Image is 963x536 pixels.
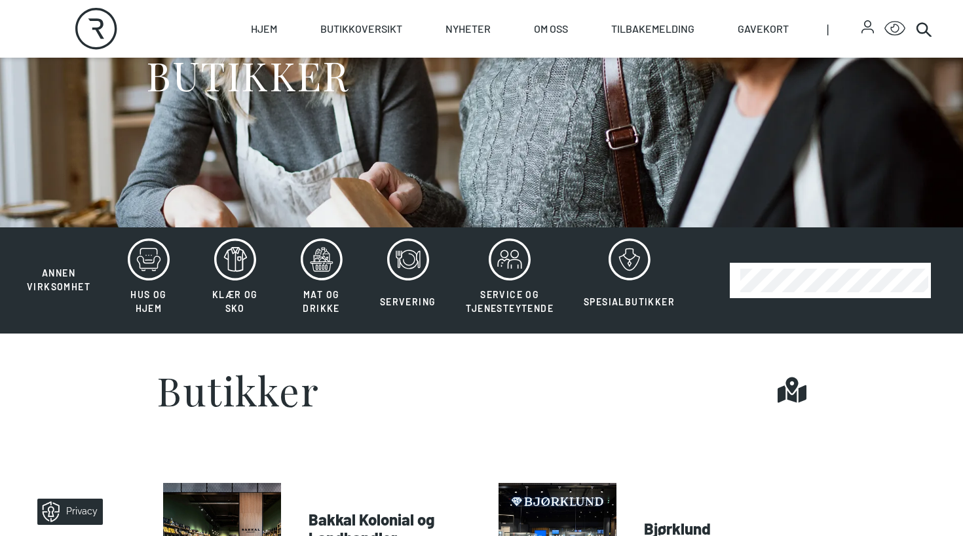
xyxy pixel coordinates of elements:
button: Service og tjenesteytende [452,238,567,323]
button: Servering [366,238,450,323]
span: Servering [380,296,436,307]
button: Klær og sko [193,238,277,323]
button: Mat og drikke [280,238,364,323]
h1: BUTIKKER [146,50,349,100]
span: Spesialbutikker [584,296,675,307]
span: Klær og sko [212,289,258,314]
span: Mat og drikke [303,289,339,314]
span: Hus og hjem [130,289,166,314]
button: Open Accessibility Menu [884,18,905,39]
span: Annen virksomhet [27,267,90,292]
button: Spesialbutikker [570,238,689,323]
button: Annen virksomhet [13,238,104,294]
span: Service og tjenesteytende [466,289,554,314]
button: Hus og hjem [107,238,191,323]
iframe: Manage Preferences [13,494,120,529]
h1: Butikker [157,370,319,410]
